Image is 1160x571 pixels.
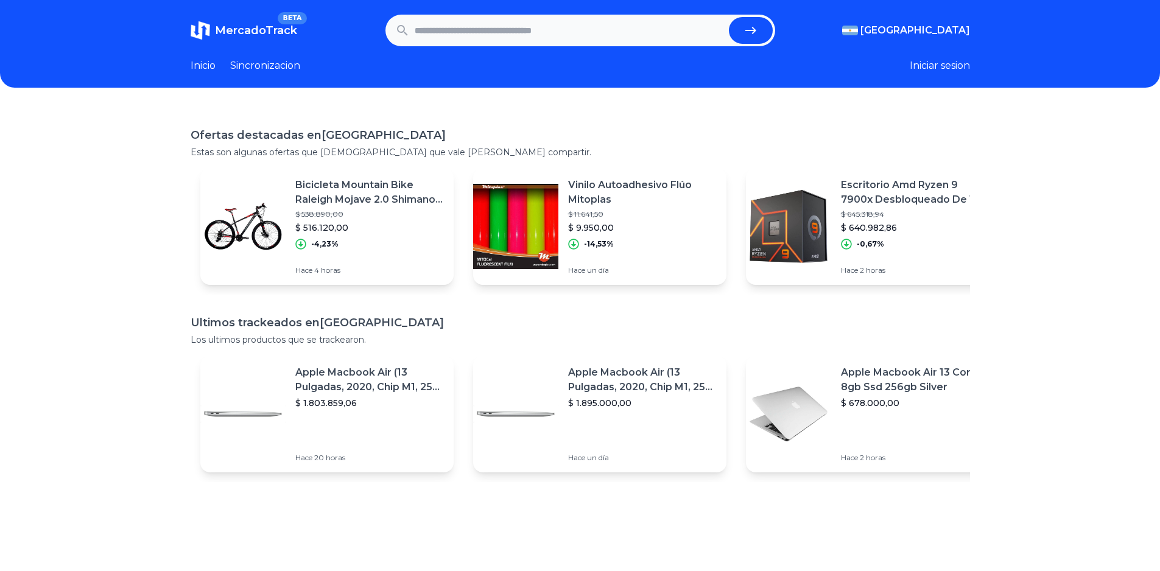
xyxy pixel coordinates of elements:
button: [GEOGRAPHIC_DATA] [842,23,970,38]
p: $ 516.120,00 [295,222,444,234]
p: Apple Macbook Air (13 Pulgadas, 2020, Chip M1, 256 Gb De Ssd, 8 Gb De Ram) - Plata [295,365,444,394]
p: Escritorio Amd Ryzen 9 7900x Desbloqueado De 12 Núcleos Y 24 [841,178,990,207]
img: Featured image [200,184,286,269]
p: $ 538.890,00 [295,209,444,219]
span: [GEOGRAPHIC_DATA] [860,23,970,38]
p: Hace 2 horas [841,453,990,463]
p: -4,23% [311,239,339,249]
a: Featured imageVinilo Autoadhesivo Flúo Mitoplas$ 11.641,50$ 9.950,00-14,53%Hace un día [473,168,726,285]
a: Inicio [191,58,216,73]
p: -14,53% [584,239,614,249]
p: Estas son algunas ofertas que [DEMOGRAPHIC_DATA] que vale [PERSON_NAME] compartir. [191,146,970,158]
p: $ 1.803.859,06 [295,397,444,409]
p: $ 11.641,50 [568,209,717,219]
p: Hace un día [568,265,717,275]
p: Apple Macbook Air (13 Pulgadas, 2020, Chip M1, 256 Gb De Ssd, 8 Gb De Ram) - Plata [568,365,717,394]
p: Hace 20 horas [295,453,444,463]
p: $ 9.950,00 [568,222,717,234]
h1: Ofertas destacadas en [GEOGRAPHIC_DATA] [191,127,970,144]
p: Hace 2 horas [841,265,990,275]
a: Featured imageBicicleta Mountain Bike Raleigh Mojave 2.0 Shimano Rodado 29 Color Negro/rojo Tamañ... [200,168,454,285]
img: Featured image [473,184,558,269]
a: MercadoTrackBETA [191,21,297,40]
p: Apple Macbook Air 13 Core I5 8gb Ssd 256gb Silver [841,365,990,394]
a: Featured imageApple Macbook Air (13 Pulgadas, 2020, Chip M1, 256 Gb De Ssd, 8 Gb De Ram) - Plata$... [473,356,726,472]
p: $ 678.000,00 [841,397,990,409]
a: Featured imageApple Macbook Air 13 Core I5 8gb Ssd 256gb Silver$ 678.000,00Hace 2 horas [746,356,999,472]
img: Featured image [746,184,831,269]
p: Bicicleta Mountain Bike Raleigh Mojave 2.0 Shimano Rodado 29 Color Negro/rojo Tamaño Del Cuadro 17 [295,178,444,207]
h1: Ultimos trackeados en [GEOGRAPHIC_DATA] [191,314,970,331]
img: Featured image [200,371,286,457]
img: Argentina [842,26,858,35]
p: $ 640.982,86 [841,222,990,234]
p: $ 645.318,94 [841,209,990,219]
a: Featured imageApple Macbook Air (13 Pulgadas, 2020, Chip M1, 256 Gb De Ssd, 8 Gb De Ram) - Plata$... [200,356,454,472]
p: $ 1.895.000,00 [568,397,717,409]
img: MercadoTrack [191,21,210,40]
a: Featured imageEscritorio Amd Ryzen 9 7900x Desbloqueado De 12 Núcleos Y 24$ 645.318,94$ 640.982,8... [746,168,999,285]
p: Los ultimos productos que se trackearon. [191,334,970,346]
span: BETA [278,12,306,24]
button: Iniciar sesion [910,58,970,73]
p: Vinilo Autoadhesivo Flúo Mitoplas [568,178,717,207]
span: MercadoTrack [215,24,297,37]
p: Hace 4 horas [295,265,444,275]
img: Featured image [473,371,558,457]
p: Hace un día [568,453,717,463]
p: -0,67% [857,239,884,249]
img: Featured image [746,371,831,457]
a: Sincronizacion [230,58,300,73]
